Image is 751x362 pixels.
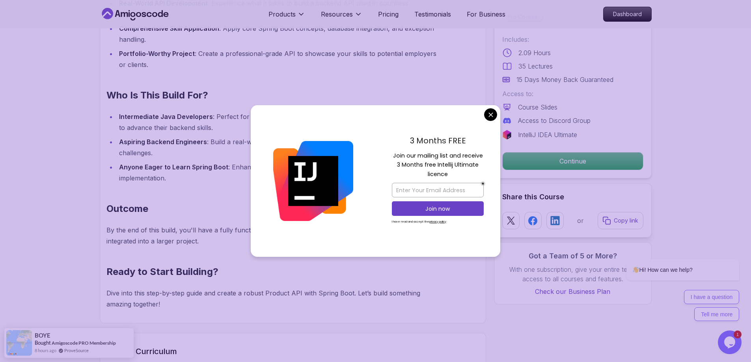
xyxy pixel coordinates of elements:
p: Includes: [502,35,643,44]
span: 8 hours ago [35,347,56,354]
a: Dashboard [603,7,652,22]
p: With one subscription, give your entire team access to all courses and features. [502,265,643,284]
p: Dashboard [604,7,651,21]
p: Course Slides [518,102,557,112]
p: By the end of this build, you'll have a fully functional, well-structured Product API ready to be... [106,225,442,247]
h2: Course Curriculum [106,346,479,357]
p: Access to Discord Group [518,116,591,125]
a: For Business [467,9,505,19]
li: : Enhance your knowledge with practical exercises and hands-on implementation. [117,162,442,184]
p: or [577,216,584,225]
p: Products [268,9,296,19]
iframe: chat widget [601,188,743,327]
strong: Portfolio-Worthy Project [119,50,195,58]
p: IntelliJ IDEA Ultimate [518,130,577,139]
p: Access to: [502,89,643,98]
strong: Comprehensive Skill Application [119,24,219,32]
span: BOYE [35,332,50,339]
a: Amigoscode PRO Membership [52,340,116,346]
li: : Build a real-world API while learning to handle common development challenges. [117,136,442,158]
h2: Share this Course [502,191,643,202]
p: Continue [503,152,643,170]
a: Check our Business Plan [502,287,643,296]
p: 35 Lectures [518,61,553,71]
h2: Ready to Start Building? [106,265,442,278]
img: jetbrains logo [502,130,512,139]
h3: Got a Team of 5 or More? [502,251,643,262]
strong: Anyone Eager to Learn Spring Boot [119,163,228,171]
p: 2.09 Hours [518,48,551,58]
a: Pricing [378,9,399,19]
p: Dive into this step-by-step guide and create a robust Product API with Spring Boot. Let’s build s... [106,288,442,310]
p: 15 Days Money Back Guaranteed [516,75,613,84]
p: Resources [321,9,353,19]
button: Resources [321,9,362,25]
img: provesource social proof notification image [6,330,32,356]
h2: Outcome [106,202,442,215]
iframe: chat widget [718,330,743,354]
a: Testimonials [414,9,451,19]
button: Products [268,9,305,25]
button: Copy link [598,212,643,229]
li: : Perfect for developers with a basic understanding of Spring Boot looking to advance their backe... [117,111,442,133]
strong: Aspiring Backend Engineers [119,138,207,146]
strong: Intermediate Java Developers [119,113,213,121]
span: Bought [35,340,51,346]
li: : Create a professional-grade API to showcase your skills to potential employers or clients. [117,48,442,70]
a: ProveSource [64,348,89,353]
li: : Apply core Spring Boot concepts, database integration, and exception handling. [117,23,442,45]
h2: Who Is This Build For? [106,89,442,102]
